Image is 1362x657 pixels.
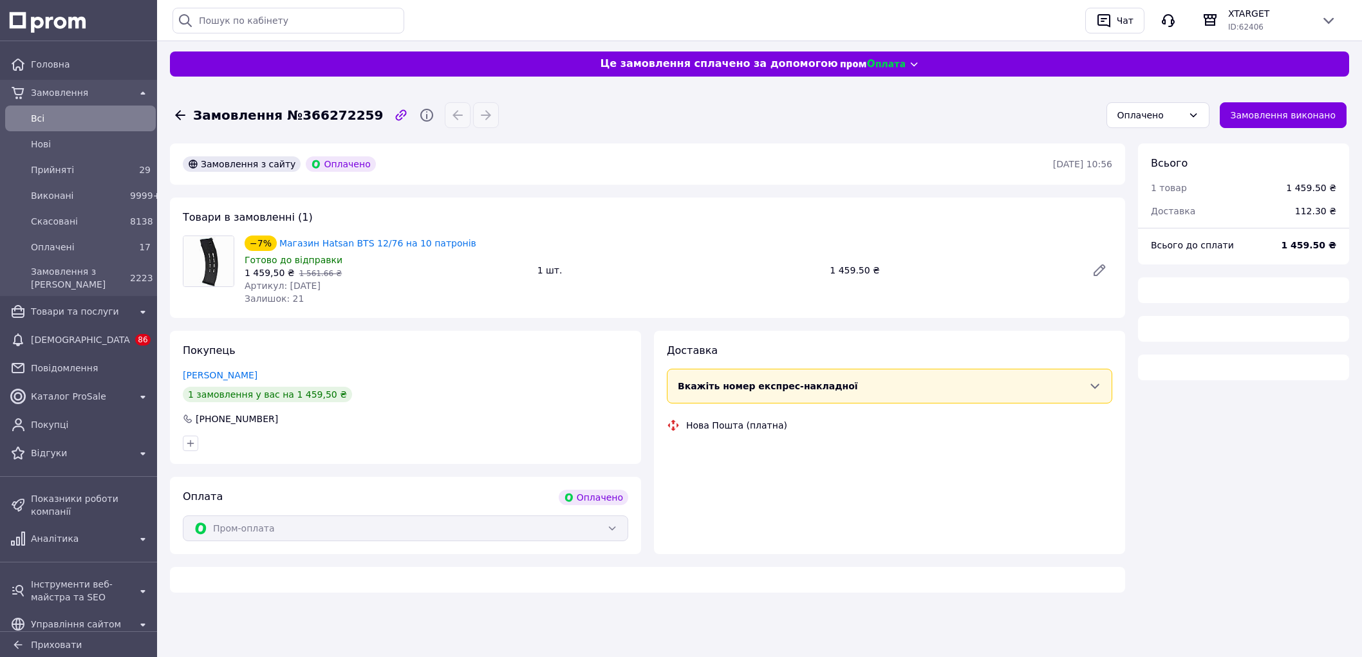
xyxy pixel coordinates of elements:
span: Управління сайтом [31,618,130,631]
span: Це замовлення сплачено за допомогою [600,57,837,71]
img: Магазин Hatsan BTS 12/76 на 10 патронів [183,236,234,286]
div: Оплачено [1117,108,1183,122]
div: 1 замовлення у вас на 1 459,50 ₴ [183,387,352,402]
button: Замовлення виконано [1220,102,1347,128]
span: Аналітика [31,532,130,545]
span: Скасовані [31,215,125,228]
span: Артикул: [DATE] [245,281,321,291]
input: Пошук по кабінету [173,8,404,33]
span: XTARGET [1228,7,1311,20]
time: [DATE] 10:56 [1053,159,1112,169]
span: 29 [139,165,151,175]
span: Замовлення №366272259 [193,106,383,125]
div: 1 шт. [532,261,825,279]
a: Редагувати [1087,257,1112,283]
span: [DEMOGRAPHIC_DATA] [31,333,130,346]
span: Доставка [667,344,718,356]
span: Покупець [183,344,236,356]
b: 1 459.50 ₴ [1281,240,1336,250]
div: Замовлення з сайту [183,156,301,172]
span: 2223 [130,273,153,283]
span: 8138 [130,216,153,227]
span: Повідомлення [31,362,151,375]
span: 1 товар [1151,183,1187,193]
span: Залишок: 21 [245,293,304,304]
span: 9999+ [130,190,160,201]
span: Готово до відправки [245,255,342,265]
div: Оплачено [559,490,628,505]
div: Чат [1114,11,1136,30]
span: Відгуки [31,447,130,459]
span: Оплачені [31,241,125,254]
div: 1 459.50 ₴ [1286,181,1336,194]
a: Магазин Hatsan BTS 12/76 на 10 патронів [279,238,476,248]
div: 1 459.50 ₴ [825,261,1081,279]
span: Прийняті [31,163,125,176]
span: Всього до сплати [1151,240,1234,250]
span: ID: 62406 [1228,23,1264,32]
span: Замовлення [31,86,130,99]
span: Замовлення з [PERSON_NAME] [31,265,125,291]
span: 1 459,50 ₴ [245,268,295,278]
div: 112.30 ₴ [1287,197,1344,225]
a: [PERSON_NAME] [183,370,257,380]
div: Нова Пошта (платна) [683,419,790,432]
button: Чат [1085,8,1144,33]
span: 1 561.66 ₴ [299,269,342,278]
span: Товари та послуги [31,305,130,318]
span: 17 [139,242,151,252]
span: Всього [1151,157,1188,169]
div: [PHONE_NUMBER] [194,412,279,425]
span: Покупці [31,418,151,431]
span: Оплата [183,490,223,503]
span: Вкажіть номер експрес-накладної [678,381,858,391]
span: Всi [31,112,151,125]
div: −7% [245,236,277,251]
div: Оплачено [306,156,375,172]
span: Доставка [1151,206,1195,216]
span: Каталог ProSale [31,390,130,403]
span: Головна [31,58,151,71]
span: Товари в замовленні (1) [183,211,313,223]
span: Показники роботи компанії [31,492,151,518]
span: Виконані [31,189,125,202]
span: 86 [135,334,150,346]
span: Нові [31,138,151,151]
span: Приховати [31,640,82,650]
span: Інструменти веб-майстра та SEO [31,578,130,604]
